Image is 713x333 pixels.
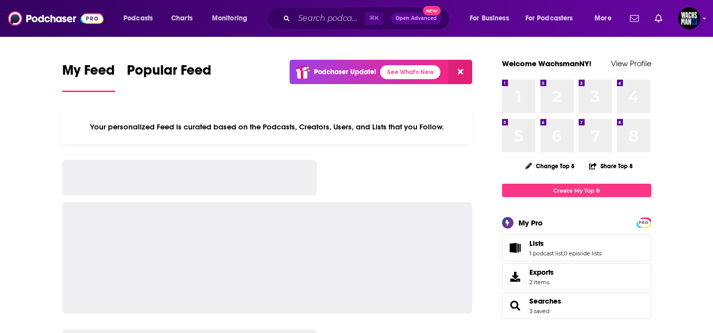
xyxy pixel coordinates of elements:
[678,7,700,29] button: Show profile menu
[165,10,199,26] a: Charts
[611,59,651,68] a: View Profile
[506,270,525,284] span: Exports
[529,297,561,306] a: Searches
[638,219,650,226] a: PRO
[116,10,166,26] button: open menu
[205,10,260,26] button: open menu
[529,308,549,315] a: 3 saved
[564,250,602,257] a: 0 episode lists
[525,11,573,25] span: For Podcasters
[8,9,103,28] img: Podchaser - Follow, Share and Rate Podcasts
[127,62,211,92] a: Popular Feed
[529,250,563,257] a: 1 podcast list
[171,11,193,25] span: Charts
[62,110,473,144] div: Your personalized Feed is curated based on the Podcasts, Creators, Users, and Lists that you Follow.
[391,12,441,24] button: Open AdvancedNew
[62,62,115,92] a: My Feed
[127,62,211,85] span: Popular Feed
[626,10,643,27] a: Show notifications dropdown
[638,219,650,226] span: PRO
[62,62,115,85] span: My Feed
[588,10,624,26] button: open menu
[423,6,441,15] span: New
[678,7,700,29] img: User Profile
[123,11,153,25] span: Podcasts
[463,10,521,26] button: open menu
[502,263,651,290] a: Exports
[595,11,611,25] span: More
[529,239,602,248] a: Lists
[502,184,651,197] a: Create My Top 8
[506,241,525,255] a: Lists
[502,59,592,68] a: Welcome WachsmanNY!
[563,250,564,257] span: ,
[380,65,440,79] a: See What's New
[294,10,365,26] input: Search podcasts, credits, & more...
[365,12,383,25] span: ⌘ K
[518,218,543,227] div: My Pro
[212,11,247,25] span: Monitoring
[529,279,554,286] span: 2 items
[651,10,666,27] a: Show notifications dropdown
[506,299,525,313] a: Searches
[470,11,509,25] span: For Business
[529,268,554,277] span: Exports
[502,234,651,261] span: Lists
[519,160,581,172] button: Change Top 8
[276,7,459,30] div: Search podcasts, credits, & more...
[502,292,651,319] span: Searches
[396,16,437,21] span: Open Advanced
[519,10,588,26] button: open menu
[678,7,700,29] span: Logged in as WachsmanNY
[314,68,376,76] p: Podchaser Update!
[589,156,633,176] button: Share Top 8
[529,239,544,248] span: Lists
